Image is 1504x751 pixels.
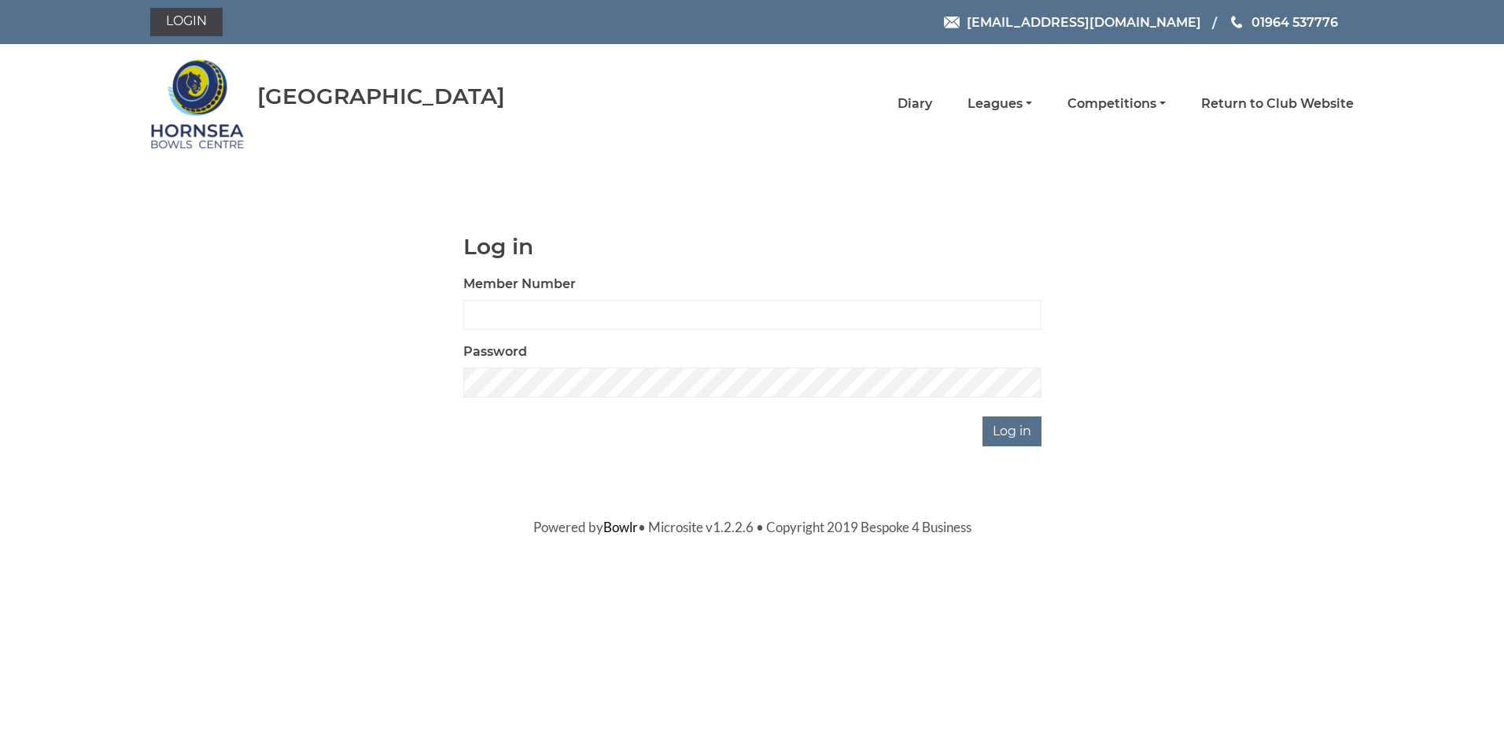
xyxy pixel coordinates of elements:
div: [GEOGRAPHIC_DATA] [257,84,505,109]
a: Phone us 01964 537776 [1229,13,1338,32]
label: Password [463,342,527,361]
span: 01964 537776 [1251,14,1338,29]
a: Diary [898,95,932,113]
input: Log in [982,416,1041,446]
span: Powered by • Microsite v1.2.2.6 • Copyright 2019 Bespoke 4 Business [533,519,971,535]
a: Return to Club Website [1201,95,1354,113]
a: Email [EMAIL_ADDRESS][DOMAIN_NAME] [944,13,1201,32]
img: Phone us [1231,16,1242,28]
a: Competitions [1067,95,1166,113]
span: [EMAIL_ADDRESS][DOMAIN_NAME] [967,14,1201,29]
h1: Log in [463,235,1041,259]
a: Leagues [968,95,1032,113]
img: Email [944,17,960,28]
label: Member Number [463,275,576,294]
a: Bowlr [603,519,638,535]
img: Hornsea Bowls Centre [150,49,245,159]
a: Login [150,8,223,36]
